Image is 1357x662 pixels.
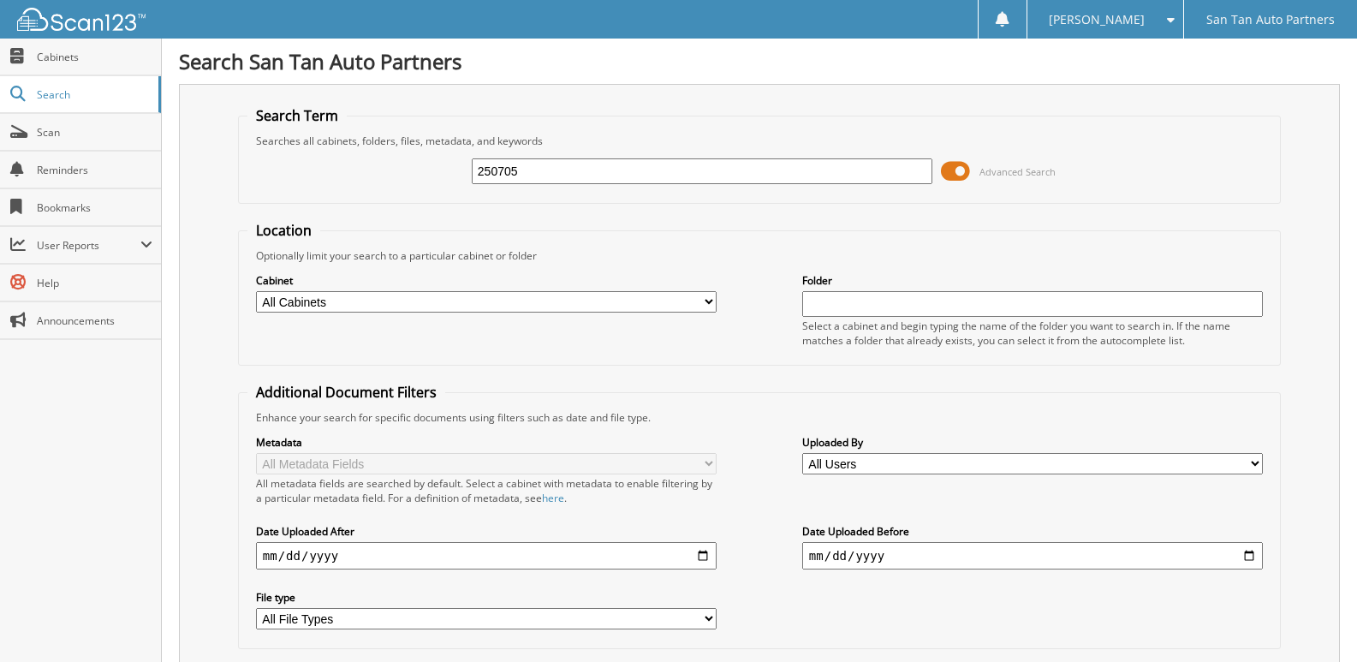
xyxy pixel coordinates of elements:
[256,524,717,539] label: Date Uploaded After
[247,134,1271,148] div: Searches all cabinets, folders, files, metadata, and keywords
[1049,15,1145,25] span: [PERSON_NAME]
[1206,15,1335,25] span: San Tan Auto Partners
[802,435,1263,450] label: Uploaded By
[542,491,564,505] a: here
[256,590,717,605] label: File type
[256,273,717,288] label: Cabinet
[802,273,1263,288] label: Folder
[37,50,152,64] span: Cabinets
[247,248,1271,263] div: Optionally limit your search to a particular cabinet or folder
[37,125,152,140] span: Scan
[179,47,1340,75] h1: Search San Tan Auto Partners
[802,524,1263,539] label: Date Uploaded Before
[17,8,146,31] img: scan123-logo-white.svg
[256,435,717,450] label: Metadata
[37,163,152,177] span: Reminders
[256,476,717,505] div: All metadata fields are searched by default. Select a cabinet with metadata to enable filtering b...
[247,383,445,402] legend: Additional Document Filters
[1271,580,1357,662] iframe: Chat Widget
[802,319,1263,348] div: Select a cabinet and begin typing the name of the folder you want to search in. If the name match...
[256,542,717,570] input: start
[802,542,1263,570] input: end
[247,410,1271,425] div: Enhance your search for specific documents using filters such as date and file type.
[37,276,152,290] span: Help
[37,200,152,215] span: Bookmarks
[979,165,1056,178] span: Advanced Search
[37,87,150,102] span: Search
[247,106,347,125] legend: Search Term
[37,238,140,253] span: User Reports
[37,313,152,328] span: Announcements
[247,221,320,240] legend: Location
